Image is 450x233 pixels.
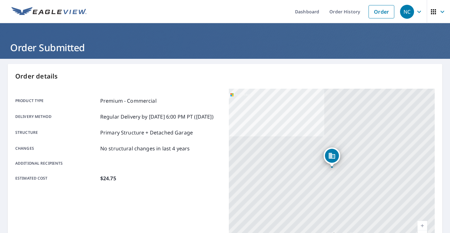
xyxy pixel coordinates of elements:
[15,129,98,136] p: Structure
[100,145,190,152] p: No structural changes in last 4 years
[15,161,98,166] p: Additional recipients
[15,145,98,152] p: Changes
[100,175,116,182] p: $24.75
[8,41,442,54] h1: Order Submitted
[11,7,87,17] img: EV Logo
[418,221,427,230] a: Current Level 17, Zoom In
[100,129,193,136] p: Primary Structure + Detached Garage
[100,97,157,105] p: Premium - Commercial
[100,113,214,120] p: Regular Delivery by [DATE] 6:00 PM PT ([DATE])
[324,147,340,167] div: Dropped pin, building 1, Commercial property, 11 Liberty St Amsterdam, NY 12010
[15,97,98,105] p: Product type
[15,113,98,120] p: Delivery method
[15,175,98,182] p: Estimated cost
[369,5,394,18] a: Order
[400,5,414,19] div: NC
[15,72,435,81] p: Order details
